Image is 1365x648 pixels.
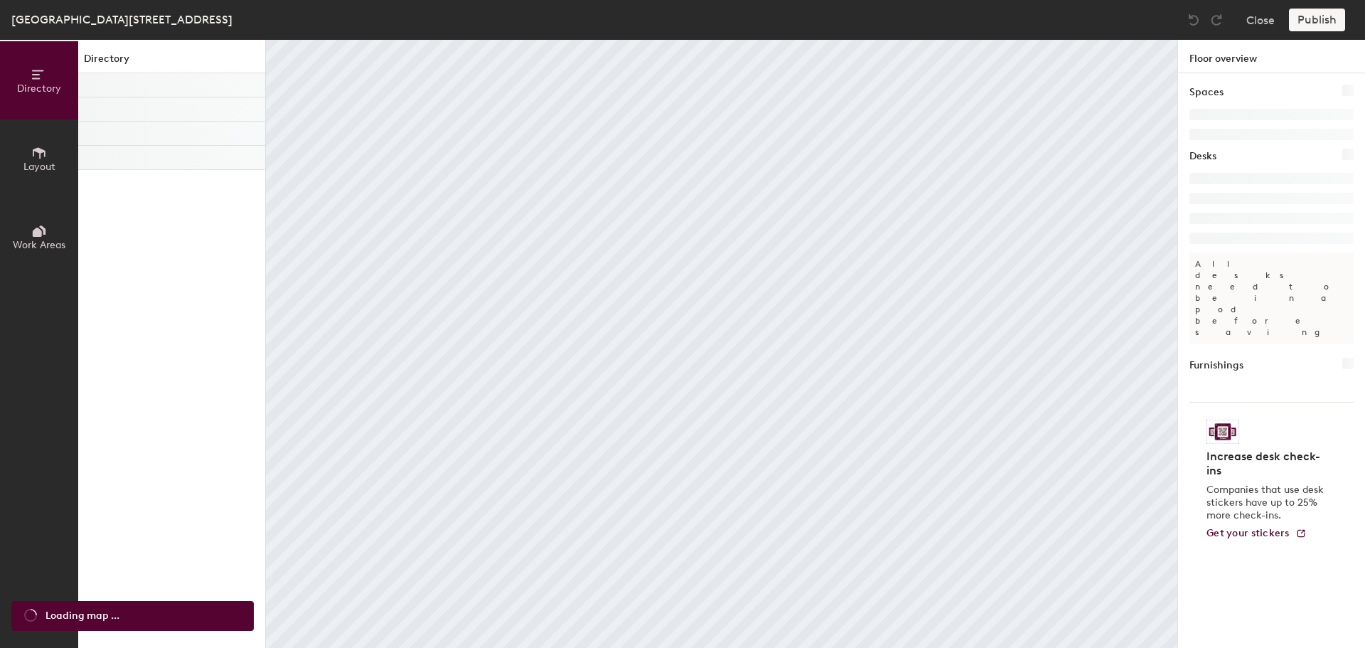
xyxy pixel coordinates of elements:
a: Get your stickers [1206,528,1307,540]
h1: Desks [1189,149,1216,164]
h4: Increase desk check-ins [1206,450,1328,478]
h1: Spaces [1189,85,1224,100]
span: Layout [23,161,55,173]
h1: Floor overview [1178,40,1365,73]
p: Companies that use desk stickers have up to 25% more check-ins. [1206,484,1328,522]
div: [GEOGRAPHIC_DATA][STREET_ADDRESS] [11,11,232,28]
h1: Furnishings [1189,358,1243,373]
img: Undo [1187,13,1201,27]
span: Get your stickers [1206,527,1290,539]
span: Work Areas [13,239,65,251]
canvas: Map [266,40,1177,648]
img: Sticker logo [1206,420,1239,444]
span: Directory [17,83,61,95]
button: Close [1246,9,1275,31]
h1: Directory [78,51,265,73]
p: All desks need to be in a pod before saving [1189,253,1354,344]
span: Loading map ... [45,608,119,624]
img: Redo [1209,13,1224,27]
